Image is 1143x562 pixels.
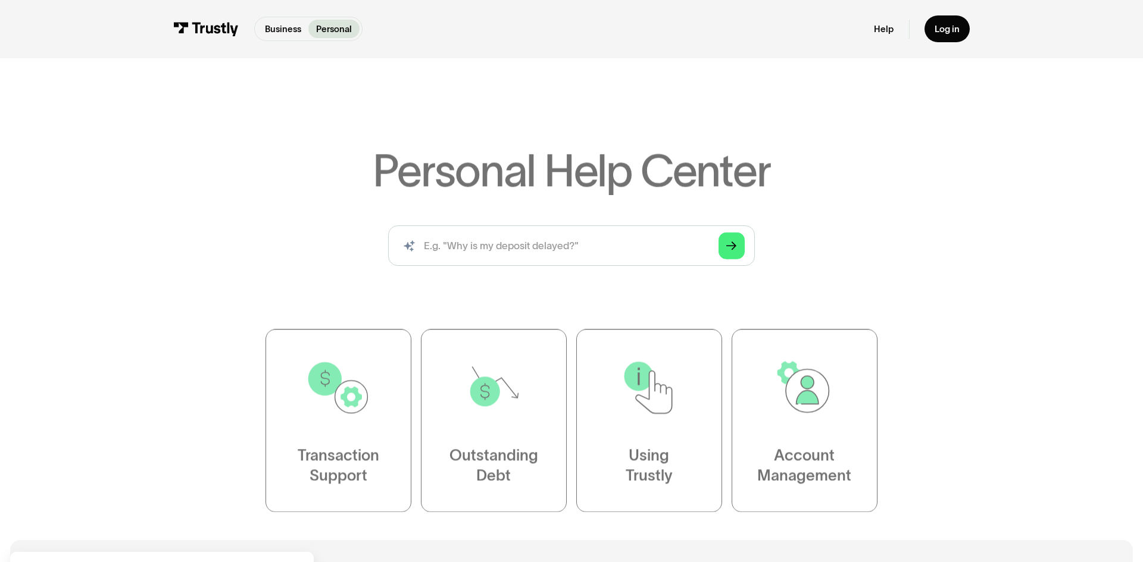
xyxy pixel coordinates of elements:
h1: Personal Help Center [373,149,770,193]
a: Log in [925,15,970,42]
a: OutstandingDebt [421,329,567,513]
a: Business [257,20,308,38]
input: search [388,225,755,266]
a: Help [874,23,894,34]
div: Transaction Support [298,446,379,486]
p: Personal [316,23,352,36]
a: Personal [308,20,359,38]
div: Outstanding Debt [449,446,538,486]
div: Log in [935,23,960,34]
a: AccountManagement [732,329,877,513]
a: UsingTrustly [576,329,722,513]
div: Account Management [757,446,851,486]
div: Using Trustly [626,446,673,486]
a: TransactionSupport [266,329,411,513]
img: Trustly Logo [173,22,239,36]
p: Business [265,23,301,36]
